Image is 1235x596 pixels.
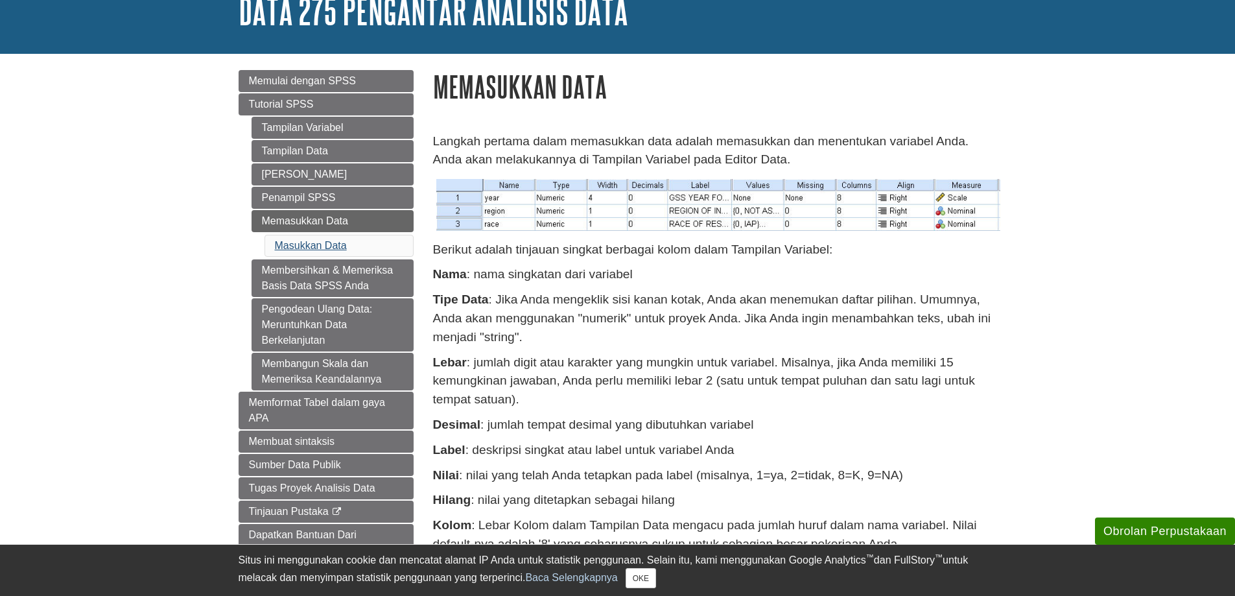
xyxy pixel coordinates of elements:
font: Memulai dengan SPSS [249,75,356,86]
a: Sumber Data Publik [239,454,414,476]
font: Memasukkan Data [433,70,607,103]
a: Membangun Skala dan Memeriksa Keandalannya [252,353,414,390]
font: Berikut adalah tinjauan singkat berbagai kolom dalam Tampilan Variabel: [433,243,833,256]
font: Memasukkan Data [262,215,348,226]
font: Tinjauan Pustaka [249,506,329,517]
font: Sumber Data Publik [249,459,341,470]
font: Membangun Skala dan Memeriksa Keandalannya [262,358,382,385]
font: ™ [866,553,874,562]
i: Tautan ini terbuka di jendela baru [331,508,342,516]
font: Membuat sintaksis [249,436,335,447]
button: Obrolan Perpustakaan [1095,518,1235,545]
font: : jumlah tempat desimal yang dibutuhkan variabel [480,418,753,431]
font: Tampilan Variabel [262,122,344,133]
font: Label [433,443,465,457]
a: Penampil SPSS [252,187,414,209]
font: Membersihkan & Memeriksa Basis Data SPSS Anda [262,265,394,291]
font: Langkah pertama dalam memasukkan data adalah memasukkan dan menentukan variabel Anda. Anda akan m... [433,134,969,167]
font: Desimal [433,418,481,431]
div: Menu Halaman Panduan [239,70,414,562]
font: Tampilan Data [262,145,328,156]
font: : nilai yang telah Anda tetapkan pada label (misalnya, 1=ya, 2=tidak, 8=K, 9=NA) [459,468,903,482]
a: Membuat sintaksis [239,431,414,453]
font: Dapatkan Bantuan Dari [PERSON_NAME]! [249,529,357,556]
font: : nama singkatan dari variabel [467,267,633,281]
font: : Lebar Kolom dalam Tampilan Data mengacu pada jumlah huruf dalam nama variabel. Nilai default-ny... [433,518,977,551]
font: Lebar [433,355,467,369]
a: Dapatkan Bantuan Dari [PERSON_NAME]! [239,524,414,562]
font: Tugas Proyek Analisis Data [249,483,375,494]
a: Tugas Proyek Analisis Data [239,477,414,499]
a: Memformat Tabel dalam gaya APA [239,392,414,429]
a: Masukkan Data [275,240,347,251]
font: ™ [935,553,943,562]
a: Pengodean Ulang Data: Meruntuhkan Data Berkelanjutan [252,298,414,352]
font: : deskripsi singkat atau label untuk variabel Anda [465,443,735,457]
a: Tampilan Variabel [252,117,414,139]
a: Tutorial SPSS [239,93,414,115]
button: Menutup [626,568,656,588]
font: Tipe Data [433,292,489,306]
font: Obrolan Perpustakaan [1103,525,1227,538]
font: Pengodean Ulang Data: Meruntuhkan Data Berkelanjutan [262,304,373,346]
font: Tutorial SPSS [249,99,314,110]
font: untuk melacak dan menyimpan statistik penggunaan yang terperinci. [239,554,969,583]
a: Membersihkan & Memeriksa Basis Data SPSS Anda [252,259,414,297]
a: Baca Selengkapnya [525,572,617,583]
font: : Jika Anda mengeklik sisi kanan kotak, Anda akan menemukan daftar pilihan. Umumnya, Anda akan me... [433,292,991,344]
font: Kolom [433,518,472,532]
font: Nama [433,267,467,281]
font: Hilang [433,493,471,507]
font: : jumlah digit atau karakter yang mungkin untuk variabel. Misalnya, jika Anda memiliki 15 kemungk... [433,355,975,407]
a: [PERSON_NAME] [252,163,414,185]
font: OKE [633,574,649,583]
font: Penampil SPSS [262,192,336,203]
a: Memasukkan Data [252,210,414,232]
a: Tinjauan Pustaka [239,501,414,523]
a: Memulai dengan SPSS [239,70,414,92]
font: dan FullStory [874,554,935,566]
font: Situs ini menggunakan cookie dan mencatat alamat IP Anda untuk statistik penggunaan. Selain itu, ... [239,554,866,566]
font: Memformat Tabel dalam gaya APA [249,397,385,423]
font: Nilai [433,468,460,482]
a: Tampilan Data [252,140,414,162]
font: [PERSON_NAME] [262,169,347,180]
font: : nilai yang ditetapkan sebagai hilang [471,493,675,507]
